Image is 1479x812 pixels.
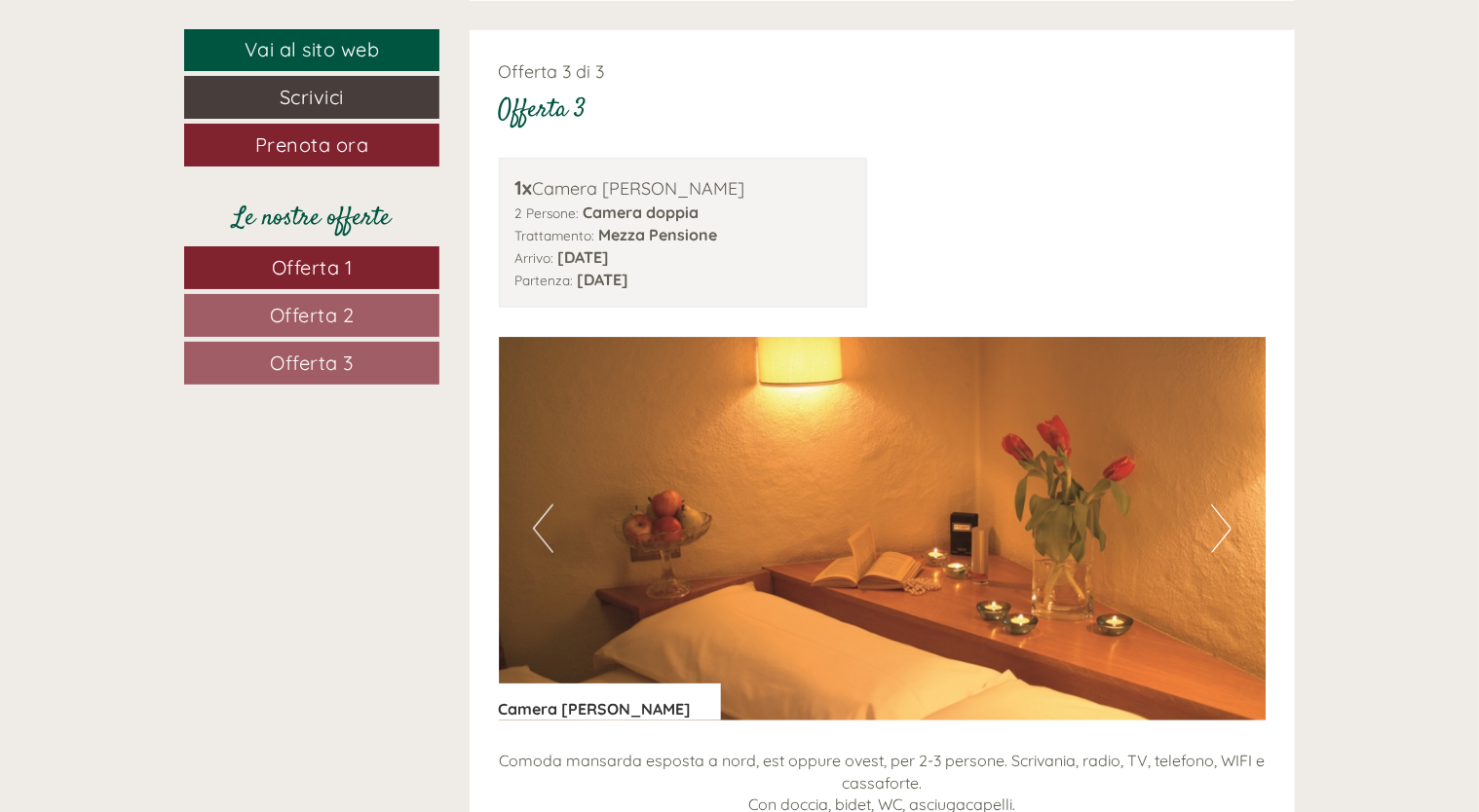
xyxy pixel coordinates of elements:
[515,227,595,243] small: Trattamento:
[499,683,721,720] div: Camera [PERSON_NAME]
[499,60,605,83] span: Offerta 3 di 3
[184,124,439,166] a: Prenota ora
[1211,504,1232,553] button: Next
[347,15,421,48] div: [DATE]
[515,175,533,200] b: 1x
[515,204,580,221] small: 2 Persone:
[184,29,439,71] a: Vai al sito web
[29,94,308,108] small: 16:55
[584,203,700,222] b: Camera doppia
[15,53,318,112] div: Buon giorno, come possiamo aiutarla?
[15,180,371,240] div: La colazione viene servita dalle 7:30 alle 10:00.
[270,303,355,327] span: Offerta 2
[558,247,610,267] b: [DATE]
[515,249,554,266] small: Arrivo:
[499,337,1267,720] img: image
[599,225,718,244] b: Mezza Pensione
[515,174,852,203] div: Camera [PERSON_NAME]
[578,270,629,289] b: [DATE]
[29,222,361,236] small: 16:58
[272,255,353,279] span: Offerta 1
[184,201,439,237] div: Le nostre offerte
[417,158,739,171] small: 16:56
[407,116,753,175] div: Buongiorno da che ora è servita la colazione
[515,272,574,288] small: Partenza:
[270,351,354,375] span: Offerta 3
[499,92,587,129] div: Offerta 3
[184,76,439,119] a: Scrivici
[417,120,739,135] div: Lei
[29,184,361,200] div: Hotel Weisses Lamm
[663,504,769,547] button: Invia
[29,56,308,72] div: Hotel Weisses Lamm
[533,504,553,553] button: Previous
